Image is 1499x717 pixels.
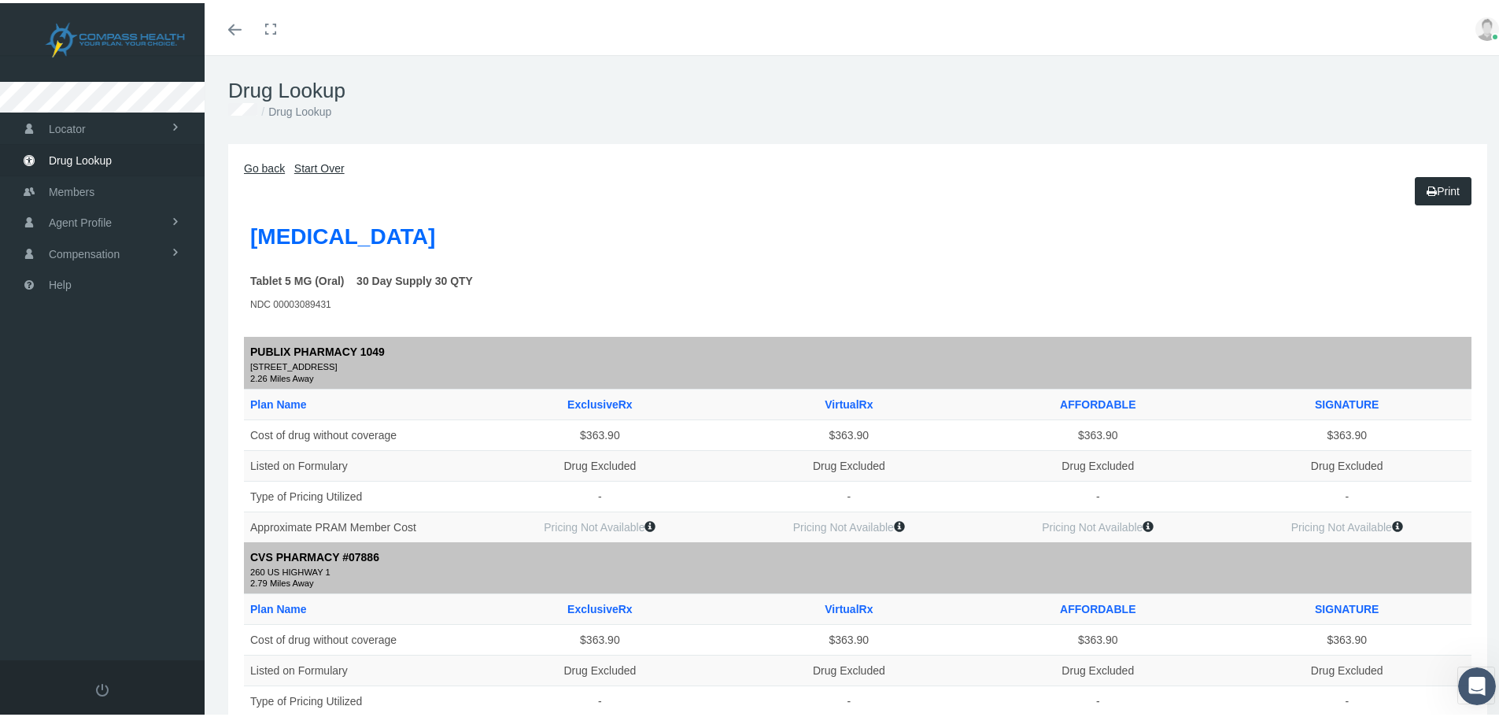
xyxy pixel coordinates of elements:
[294,159,345,172] a: Start Over
[725,386,973,416] th: VirtualRx
[49,236,120,266] span: Compensation
[250,342,385,355] b: PUBLIX PHARMACY 1049
[1223,652,1472,683] td: Drug Excluded
[475,508,724,539] td: Pricing Not Available
[244,447,475,478] td: Listed on Formulary
[475,591,724,622] th: ExclusiveRx
[49,174,94,204] span: Members
[1223,508,1472,539] td: Pricing Not Available
[1223,386,1472,416] th: SIGNATURE
[475,416,724,447] td: $363.90
[244,478,475,508] td: Type of Pricing Utilized
[475,683,724,714] td: -
[973,478,1222,508] td: -
[49,205,112,235] span: Agent Profile
[973,622,1222,652] td: $363.90
[973,683,1222,714] td: -
[1415,174,1471,202] a: Print
[250,563,1465,577] small: 260 US HIGHWAY 1
[725,447,973,478] td: Drug Excluded
[250,371,1465,379] small: 2.26 Miles Away
[244,683,475,714] td: Type of Pricing Utilized
[973,386,1222,416] th: AFFORDABLE
[725,508,973,539] td: Pricing Not Available
[244,386,475,416] th: Plan Name
[475,622,724,652] td: $363.90
[1223,591,1472,622] th: SIGNATURE
[725,683,973,714] td: -
[725,591,973,622] th: VirtualRx
[244,622,475,652] td: Cost of drug without coverage
[475,478,724,508] td: -
[49,142,112,172] span: Drug Lookup
[1223,416,1472,447] td: $363.90
[1223,622,1472,652] td: $363.90
[244,591,475,622] th: Plan Name
[20,17,209,57] img: COMPASS HEALTH, INC
[475,386,724,416] th: ExclusiveRx
[1458,664,1496,702] iframe: Intercom live chat
[725,622,973,652] td: $363.90
[250,269,473,286] label: Tablet 5 MG (Oral) 30 Day Supply 30 QTY
[475,652,724,683] td: Drug Excluded
[250,548,379,560] b: CVS PHARMACY #07886
[973,416,1222,447] td: $363.90
[244,508,475,539] td: Approximate PRAM Member Cost
[49,267,72,297] span: Help
[475,447,724,478] td: Drug Excluded
[973,508,1222,539] td: Pricing Not Available
[244,159,285,172] a: Go back
[725,652,973,683] td: Drug Excluded
[49,111,86,141] span: Locator
[1223,478,1472,508] td: -
[973,591,1222,622] th: AFFORDABLE
[725,416,973,447] td: $363.90
[244,652,475,683] td: Listed on Formulary
[250,216,435,251] label: [MEDICAL_DATA]
[973,652,1222,683] td: Drug Excluded
[1223,447,1472,478] td: Drug Excluded
[228,76,1487,100] h1: Drug Lookup
[725,478,973,508] td: -
[973,447,1222,478] td: Drug Excluded
[250,294,331,309] label: NDC 00003089431
[250,576,1465,584] small: 2.79 Miles Away
[244,416,475,447] td: Cost of drug without coverage
[257,100,331,117] li: Drug Lookup
[1475,14,1499,38] img: user-placeholder.jpg
[1223,683,1472,714] td: -
[250,357,1465,371] small: [STREET_ADDRESS]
